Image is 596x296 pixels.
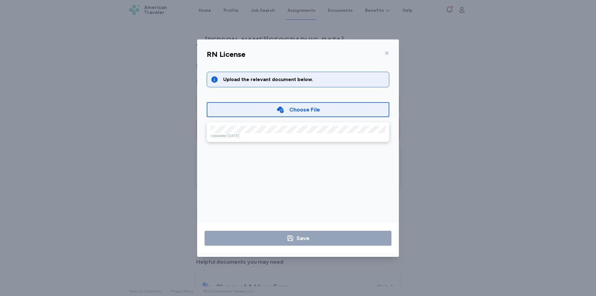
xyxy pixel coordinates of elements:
div: Upload the relevant document below. [223,76,385,83]
button: Save [205,231,391,246]
div: RN License [207,49,246,59]
div: Choose File [289,105,320,114]
div: Uploaded [DATE] [210,133,386,138]
div: Save [296,234,309,243]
